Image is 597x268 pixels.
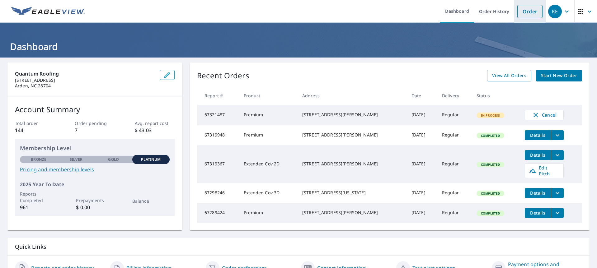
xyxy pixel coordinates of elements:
p: Silver [70,157,83,162]
td: Regular [437,105,472,125]
p: Account Summary [15,104,175,115]
div: [STREET_ADDRESS][PERSON_NAME] [302,161,402,167]
span: Completed [477,162,504,167]
span: Details [529,152,547,158]
button: detailsBtn-67298246 [525,188,551,198]
button: filesDropdownBtn-67289424 [551,208,564,218]
th: Address [297,86,407,105]
p: Quantum Roofing [15,70,155,77]
p: Platinum [141,157,161,162]
button: filesDropdownBtn-67319948 [551,130,564,140]
td: [DATE] [407,125,437,145]
div: [STREET_ADDRESS][PERSON_NAME] [302,210,402,216]
p: $ 43.03 [135,127,175,134]
td: Regular [437,145,472,183]
span: Start New Order [541,72,577,80]
span: In Process [477,113,504,118]
img: EV Logo [11,7,85,16]
th: Report # [197,86,239,105]
td: 67289424 [197,203,239,223]
span: View All Orders [492,72,526,80]
p: 144 [15,127,55,134]
td: Regular [437,183,472,203]
td: Premium [239,203,297,223]
span: Cancel [531,111,557,119]
button: filesDropdownBtn-67298246 [551,188,564,198]
p: Balance [132,198,170,204]
th: Date [407,86,437,105]
td: Extended Cov 3D [239,183,297,203]
span: Details [529,190,547,196]
td: 67319367 [197,145,239,183]
a: View All Orders [487,70,531,81]
p: Membership Level [20,144,170,152]
button: detailsBtn-67319948 [525,130,551,140]
td: [DATE] [407,203,437,223]
p: Quick Links [15,243,582,251]
button: detailsBtn-67319367 [525,150,551,160]
td: Regular [437,203,472,223]
p: 961 [20,204,57,211]
td: Regular [437,125,472,145]
p: Total order [15,120,55,127]
p: Recent Orders [197,70,249,81]
p: 7 [75,127,115,134]
a: Pricing and membership levels [20,166,170,173]
span: Completed [477,191,504,196]
td: [DATE] [407,183,437,203]
th: Status [472,86,520,105]
td: 67321487 [197,105,239,125]
p: 2025 Year To Date [20,181,170,188]
p: Order pending [75,120,115,127]
div: KE [548,5,562,18]
div: [STREET_ADDRESS][US_STATE] [302,190,402,196]
th: Delivery [437,86,472,105]
button: filesDropdownBtn-67319367 [551,150,564,160]
p: Arden, NC 28704 [15,83,155,89]
th: Product [239,86,297,105]
a: Start New Order [536,70,582,81]
a: Order [517,5,543,18]
p: Avg. report cost [135,120,175,127]
p: Prepayments [76,197,113,204]
a: Edit Pitch [525,163,564,178]
td: Extended Cov 2D [239,145,297,183]
span: Details [529,132,547,138]
p: Bronze [31,157,46,162]
div: [STREET_ADDRESS][PERSON_NAME] [302,112,402,118]
td: 67319948 [197,125,239,145]
span: Details [529,210,547,216]
td: 67298246 [197,183,239,203]
td: Premium [239,105,297,125]
div: [STREET_ADDRESS][PERSON_NAME] [302,132,402,138]
td: [DATE] [407,145,437,183]
p: [STREET_ADDRESS] [15,77,155,83]
td: Premium [239,125,297,145]
h1: Dashboard [7,40,590,53]
button: Cancel [525,110,564,120]
span: Edit Pitch [529,165,560,177]
p: Gold [108,157,119,162]
button: detailsBtn-67289424 [525,208,551,218]
span: Completed [477,211,504,215]
p: $ 0.00 [76,204,113,211]
td: [DATE] [407,105,437,125]
p: Reports Completed [20,191,57,204]
span: Completed [477,133,504,138]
